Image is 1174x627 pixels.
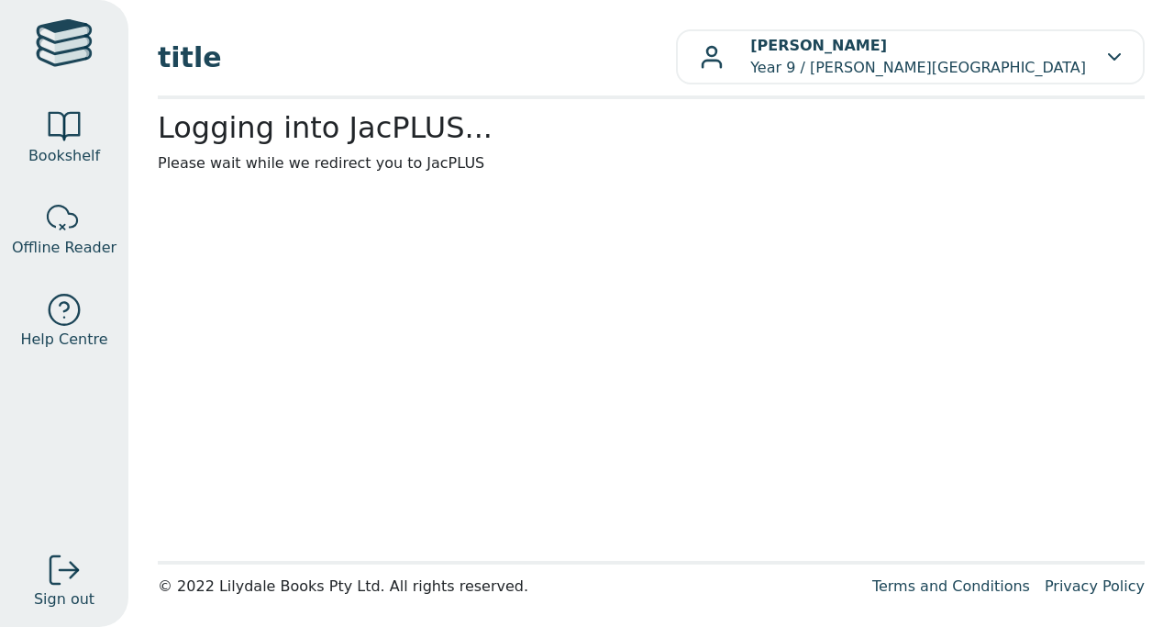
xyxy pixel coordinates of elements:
[28,145,100,167] span: Bookshelf
[12,237,116,259] span: Offline Reader
[34,588,94,610] span: Sign out
[158,576,858,598] div: © 2022 Lilydale Books Pty Ltd. All rights reserved.
[750,35,1086,79] p: Year 9 / [PERSON_NAME][GEOGRAPHIC_DATA]
[872,577,1030,595] a: Terms and Conditions
[20,329,107,351] span: Help Centre
[158,37,676,78] span: title
[1045,577,1145,595] a: Privacy Policy
[676,29,1145,84] button: [PERSON_NAME]Year 9 / [PERSON_NAME][GEOGRAPHIC_DATA]
[158,152,1145,174] p: Please wait while we redirect you to JacPLUS
[158,110,1145,145] h2: Logging into JacPLUS...
[750,37,887,54] b: [PERSON_NAME]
